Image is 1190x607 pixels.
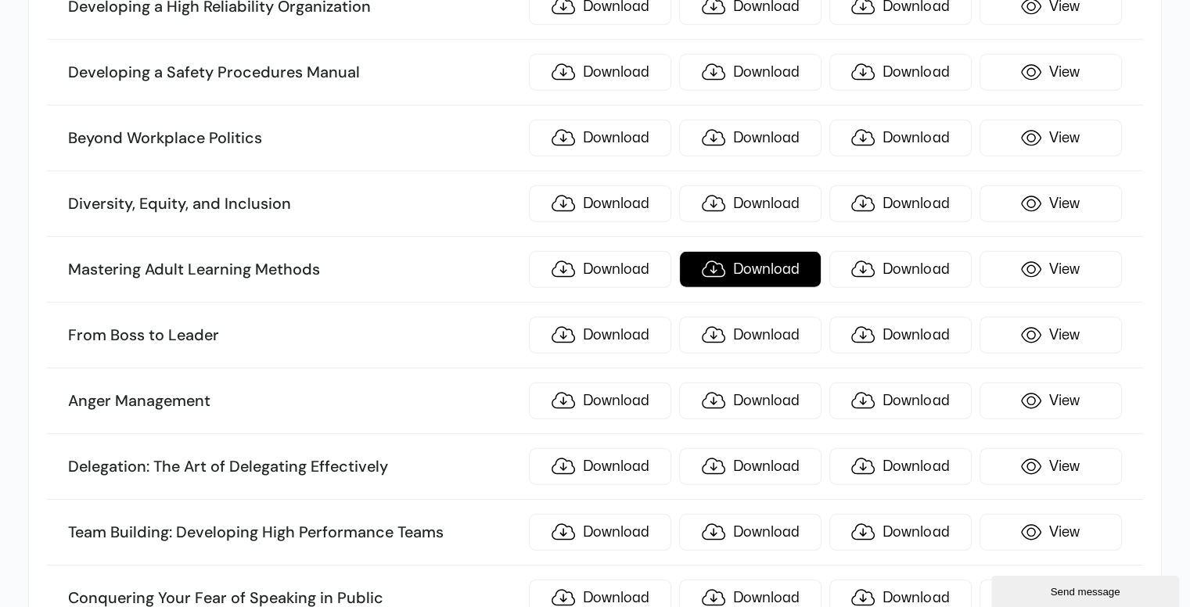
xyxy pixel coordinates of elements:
[68,260,521,280] h3: Mastering Adult Learning Methods
[68,391,521,411] h3: Anger Management
[529,317,671,354] a: Download
[980,251,1122,288] a: View
[679,383,821,419] a: Download
[829,448,972,485] a: Download
[980,383,1122,419] a: View
[980,514,1122,551] a: View
[980,185,1122,222] a: View
[68,128,521,149] h3: Beyond Workplace Politics
[679,185,821,222] a: Download
[829,251,972,288] a: Download
[529,120,671,156] a: Download
[679,448,821,485] a: Download
[529,185,671,222] a: Download
[68,457,521,477] h3: Delegation: The Art of Delegating Effectively
[679,317,821,354] a: Download
[679,514,821,551] a: Download
[829,120,972,156] a: Download
[68,194,521,214] h3: Diversity, Equity, and Inclusion
[980,448,1122,485] a: View
[529,448,671,485] a: Download
[991,573,1182,607] iframe: chat widget
[68,63,521,83] h3: Developing a Safety Procedures Manual
[829,383,972,419] a: Download
[829,514,972,551] a: Download
[529,383,671,419] a: Download
[529,251,671,288] a: Download
[68,325,521,346] h3: From Boss to Leader
[980,54,1122,91] a: View
[68,523,521,543] h3: Team Building: Developing High Performance Teams
[980,317,1122,354] a: View
[829,54,972,91] a: Download
[679,54,821,91] a: Download
[529,54,671,91] a: Download
[829,317,972,354] a: Download
[529,514,671,551] a: Download
[980,120,1122,156] a: View
[679,251,821,288] a: Download
[829,185,972,222] a: Download
[679,120,821,156] a: Download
